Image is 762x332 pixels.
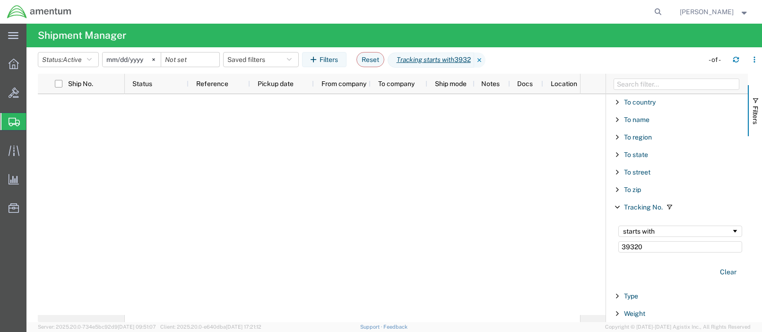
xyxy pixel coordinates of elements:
span: Tracking No. [624,203,663,211]
i: Tracking starts with [397,55,454,65]
span: Server: 2025.20.0-734e5bc92d9 [38,324,156,330]
span: To region [624,133,652,141]
button: Status:Active [38,52,99,67]
div: - of - [709,55,725,65]
span: To company [378,80,415,87]
span: To country [624,98,656,106]
button: Clear [714,264,742,280]
span: Status [132,80,152,87]
span: To state [624,151,648,158]
button: [PERSON_NAME] [679,6,749,17]
img: logo [7,5,72,19]
span: [DATE] 09:51:07 [118,324,156,330]
span: Craig Mitchell [680,7,734,17]
input: Filter Value [618,241,742,253]
input: Not set [103,52,161,67]
span: Location [551,80,577,87]
span: Docs [517,80,533,87]
span: Ship mode [435,80,467,87]
button: Reset [356,52,384,67]
span: Tracking starts with 3932 [388,52,474,68]
h4: Shipment Manager [38,24,126,47]
span: Ship No. [68,80,93,87]
div: Filtering operator [618,226,742,237]
span: Notes [481,80,500,87]
input: Filter Columns Input [614,79,739,90]
div: starts with [623,227,731,235]
span: To name [624,116,649,123]
button: Filters [302,52,346,67]
span: Copyright © [DATE]-[DATE] Agistix Inc., All Rights Reserved [605,323,751,331]
input: Not set [161,52,219,67]
span: Reference [196,80,228,87]
button: Saved filters [223,52,299,67]
span: Weight [624,310,645,317]
span: Type [624,292,638,300]
span: Filters [752,106,759,124]
div: Filter List 66 Filters [606,94,748,322]
span: [DATE] 17:21:12 [226,324,261,330]
span: To zip [624,186,641,193]
span: To street [624,168,650,176]
a: Support [360,324,384,330]
span: Pickup date [258,80,294,87]
span: Client: 2025.20.0-e640dba [160,324,261,330]
span: Active [63,56,82,63]
span: From company [321,80,366,87]
a: Feedback [383,324,407,330]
